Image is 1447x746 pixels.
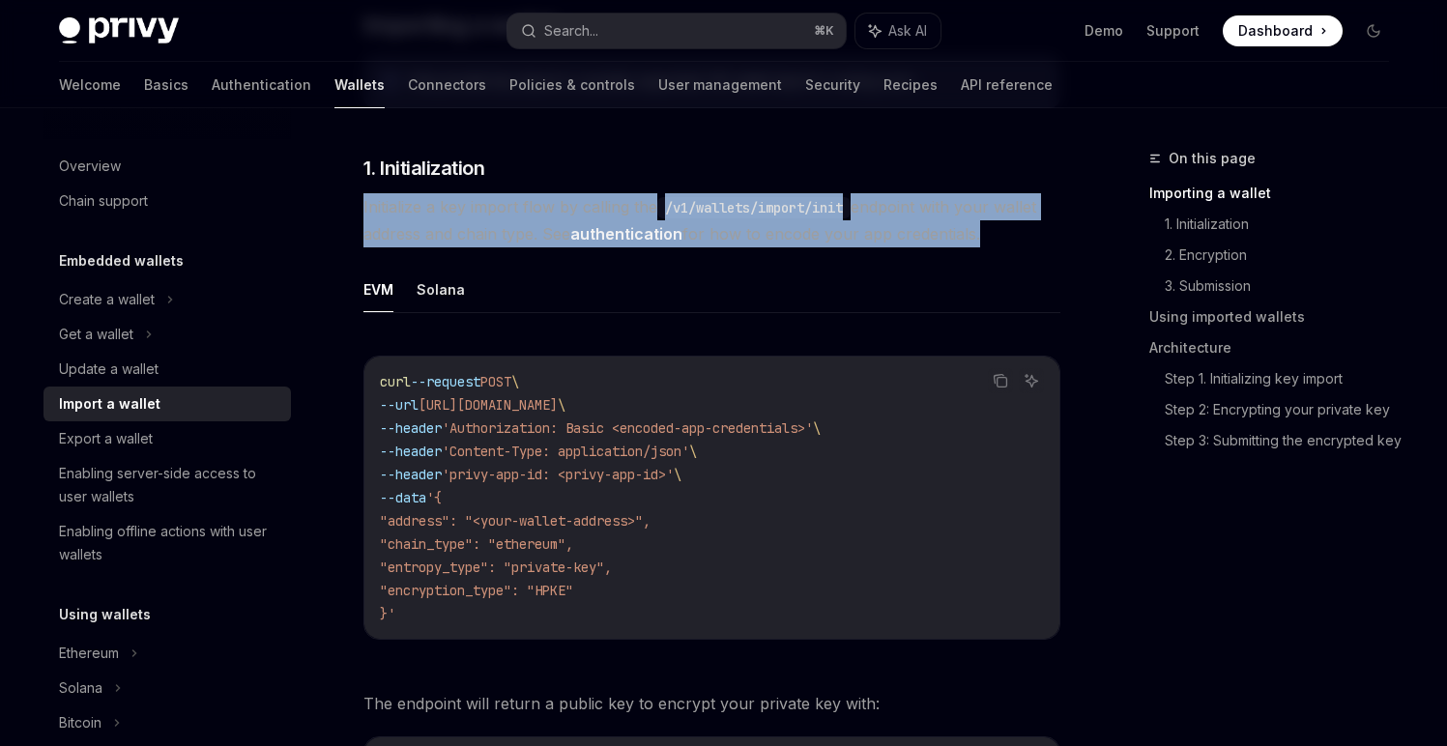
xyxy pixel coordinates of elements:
span: Dashboard [1238,21,1313,41]
span: \ [558,396,565,414]
span: ⌘ K [814,23,834,39]
a: Import a wallet [43,387,291,421]
span: 1. Initialization [363,155,485,182]
button: Ask AI [855,14,941,48]
div: Update a wallet [59,358,159,381]
a: Authentication [212,62,311,108]
a: API reference [961,62,1053,108]
a: Enabling server-side access to user wallets [43,456,291,514]
button: Ask AI [1019,368,1044,393]
div: Enabling server-side access to user wallets [59,462,279,508]
button: Toggle dark mode [1358,15,1389,46]
span: }' [380,605,395,622]
span: \ [689,443,697,460]
button: Solana [417,267,465,312]
span: \ [813,419,821,437]
button: EVM [363,267,393,312]
span: curl [380,373,411,390]
h5: Using wallets [59,603,151,626]
a: Policies & controls [509,62,635,108]
div: Overview [59,155,121,178]
span: The endpoint will return a public key to encrypt your private key with: [363,690,1060,717]
a: 1. Initialization [1165,209,1404,240]
a: 3. Submission [1165,271,1404,301]
span: \ [511,373,519,390]
a: Basics [144,62,188,108]
div: Search... [544,19,598,43]
button: Search...⌘K [507,14,846,48]
div: Import a wallet [59,392,160,416]
div: Get a wallet [59,323,133,346]
span: '{ [426,489,442,506]
span: 'Authorization: Basic <encoded-app-credentials>' [442,419,813,437]
a: Demo [1085,21,1123,41]
span: 'Content-Type: application/json' [442,443,689,460]
div: Bitcoin [59,711,101,734]
span: Initialize a key import flow by calling the endpoint with your wallet address and chain type. See... [363,193,1060,247]
div: Enabling offline actions with user wallets [59,520,279,566]
span: --request [411,373,480,390]
span: "chain_type": "ethereum", [380,535,573,553]
span: "entropy_type": "private-key", [380,559,612,576]
a: Dashboard [1223,15,1343,46]
a: Step 1. Initializing key import [1165,363,1404,394]
a: Export a wallet [43,421,291,456]
div: Create a wallet [59,288,155,311]
a: 2. Encryption [1165,240,1404,271]
a: Overview [43,149,291,184]
a: Security [805,62,860,108]
span: \ [674,466,681,483]
span: 'privy-app-id: <privy-app-id>' [442,466,674,483]
span: --url [380,396,419,414]
a: Enabling offline actions with user wallets [43,514,291,572]
div: Chain support [59,189,148,213]
span: "encryption_type": "HPKE" [380,582,573,599]
a: Chain support [43,184,291,218]
a: Update a wallet [43,352,291,387]
a: Step 3: Submitting the encrypted key [1165,425,1404,456]
span: --header [380,443,442,460]
a: Architecture [1149,332,1404,363]
div: Export a wallet [59,427,153,450]
a: Importing a wallet [1149,178,1404,209]
a: Recipes [883,62,938,108]
span: --header [380,466,442,483]
img: dark logo [59,17,179,44]
span: [URL][DOMAIN_NAME] [419,396,558,414]
span: Ask AI [888,21,927,41]
span: On this page [1169,147,1256,170]
a: Using imported wallets [1149,301,1404,332]
a: Support [1146,21,1200,41]
a: authentication [570,224,682,244]
span: --data [380,489,426,506]
div: Solana [59,676,102,700]
h5: Embedded wallets [59,249,184,273]
span: "address": "<your-wallet-address>", [380,512,651,530]
button: Copy the contents from the code block [988,368,1013,393]
span: --header [380,419,442,437]
div: Ethereum [59,642,119,665]
code: /v1/wallets/import/init [657,197,851,218]
a: User management [658,62,782,108]
a: Connectors [408,62,486,108]
a: Welcome [59,62,121,108]
a: Step 2: Encrypting your private key [1165,394,1404,425]
a: Wallets [334,62,385,108]
span: POST [480,373,511,390]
